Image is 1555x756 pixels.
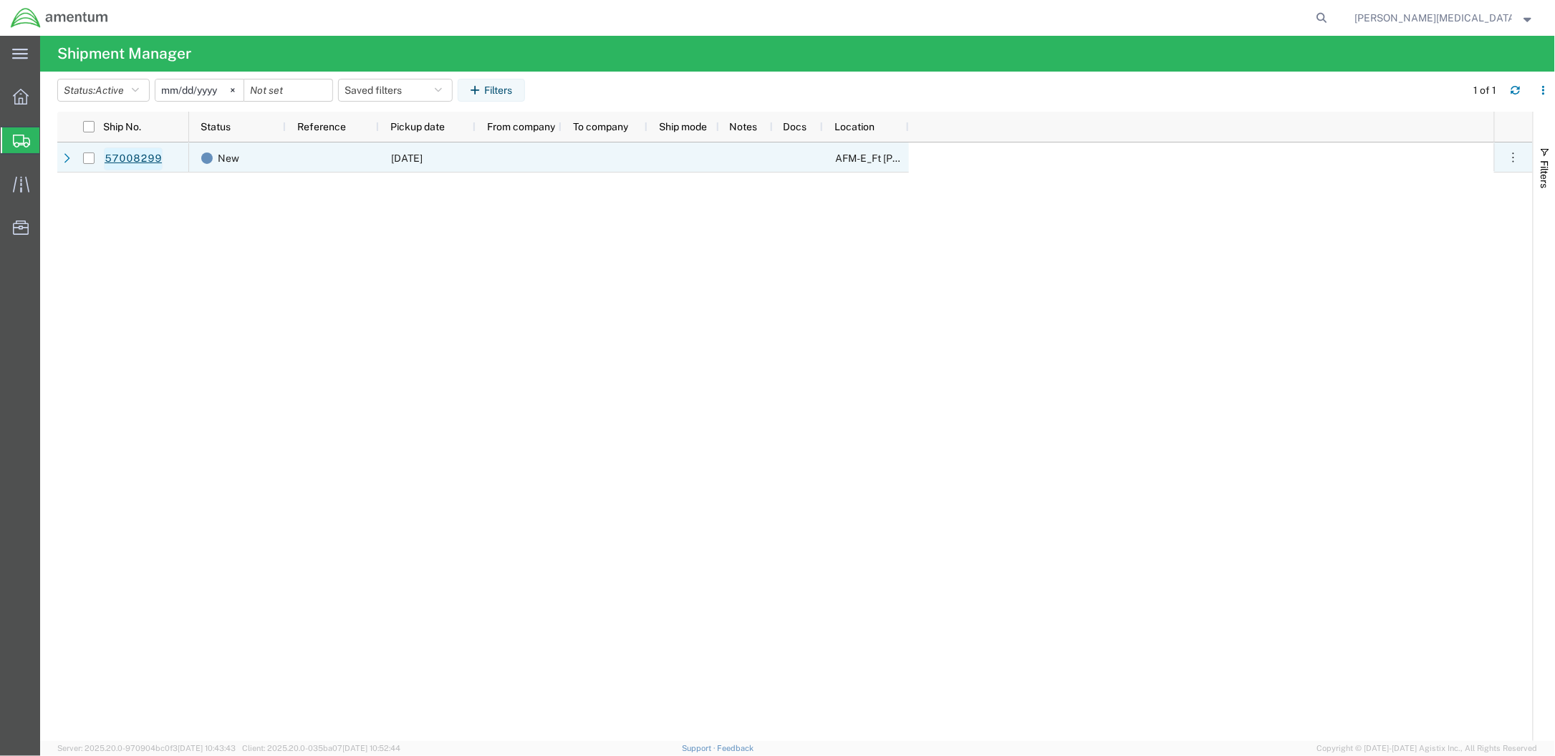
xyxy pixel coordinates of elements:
span: Location [834,121,875,132]
button: [PERSON_NAME][MEDICAL_DATA] [1354,9,1535,26]
span: Notes [729,121,757,132]
span: Ship No. [103,121,141,132]
span: Active [95,84,124,96]
a: 57008299 [104,147,163,170]
span: Client: 2025.20.0-035ba07 [242,744,400,752]
span: Ship mode [659,121,707,132]
span: AFM-E_Ft Campbell [835,152,965,164]
input: Not set [155,79,244,101]
span: Filters [1539,160,1551,188]
span: [DATE] 10:43:43 [178,744,236,752]
span: [DATE] 10:52:44 [342,744,400,752]
div: 1 of 1 [1474,83,1499,98]
a: Feedback [718,744,754,752]
h4: Shipment Manager [57,36,191,72]
input: Not set [244,79,332,101]
img: logo [10,7,109,29]
span: Docs [784,121,807,132]
span: From company [487,121,555,132]
span: Server: 2025.20.0-970904bc0f3 [57,744,236,752]
span: Reference [297,121,346,132]
span: Pickup date [390,121,445,132]
span: To company [573,121,628,132]
span: 10/02/2025 [391,152,423,164]
span: Carlos Fastin [1355,10,1512,26]
span: New [218,143,239,173]
button: Saved filters [338,79,453,102]
span: Copyright © [DATE]-[DATE] Agistix Inc., All Rights Reserved [1317,742,1538,755]
button: Filters [458,79,525,102]
span: Status [201,121,231,132]
a: Support [682,744,718,752]
button: Status:Active [57,79,150,102]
